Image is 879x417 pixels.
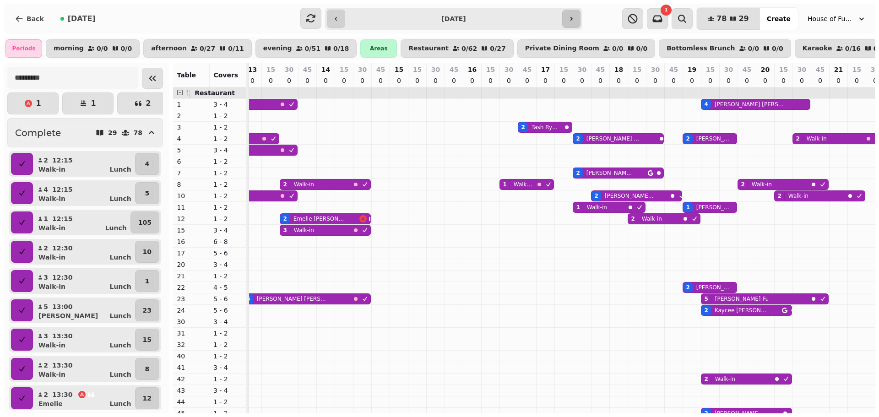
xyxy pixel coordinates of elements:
[53,8,103,30] button: [DATE]
[43,156,49,165] p: 2
[38,311,98,320] p: [PERSON_NAME]
[35,241,133,263] button: 212:30Walk-inLunch
[468,65,477,74] p: 16
[706,65,715,74] p: 15
[642,215,662,222] p: Walk-in
[285,65,293,74] p: 30
[576,135,580,142] div: 2
[688,65,696,74] p: 19
[143,335,152,344] p: 15
[432,76,439,85] p: 0
[105,223,127,233] p: Lunch
[213,283,243,292] p: 4 - 5
[213,226,243,235] p: 3 - 4
[52,302,73,311] p: 13:00
[177,386,206,395] p: 43
[110,282,131,291] p: Lunch
[135,182,159,204] button: 5
[743,76,750,85] p: 0
[177,237,206,246] p: 16
[52,214,73,223] p: 12:15
[725,76,732,85] p: 0
[779,65,788,74] p: 15
[760,8,798,30] button: Create
[7,8,51,30] button: Back
[54,45,84,52] p: morning
[177,100,206,109] p: 1
[541,65,550,74] p: 17
[35,270,133,292] button: 312:30Walk-inLunch
[741,181,744,188] div: 2
[38,194,65,203] p: Walk-in
[7,92,59,114] button: 1
[767,16,791,22] span: Create
[228,45,244,52] p: 0 / 11
[52,331,73,341] p: 13:30
[715,375,735,383] p: Walk-in
[62,92,114,114] button: 1
[38,165,65,174] p: Walk-in
[52,185,73,194] p: 12:15
[669,65,678,74] p: 45
[303,65,312,74] p: 45
[213,111,243,120] p: 1 - 2
[43,361,49,370] p: 2
[517,39,656,58] button: Private Dining Room0/00/0
[213,397,243,406] p: 1 - 2
[184,89,235,97] span: 🍴 Restaurant
[706,76,714,85] p: 0
[255,39,357,58] button: evening0/510/18
[686,204,689,211] div: 1
[802,11,872,27] button: House of Fu Manchester
[213,71,238,79] span: Covers
[213,249,243,258] p: 5 - 6
[213,100,243,109] p: 3 - 4
[523,76,531,85] p: 0
[704,101,708,108] div: 4
[249,76,256,85] p: 0
[200,45,215,52] p: 0 / 27
[612,45,624,52] p: 0 / 0
[213,146,243,155] p: 3 - 4
[177,329,206,338] p: 31
[461,45,477,52] p: 0 / 62
[143,306,152,315] p: 23
[586,135,640,142] p: [PERSON_NAME] Skrobek
[130,211,159,233] button: 105
[716,15,727,22] span: 78
[293,215,345,222] p: Emelie [PERSON_NAME]
[651,65,660,74] p: 30
[605,192,654,200] p: [PERSON_NAME] Cross
[38,399,63,408] p: Emelie
[145,364,149,374] p: 8
[360,39,397,58] div: Areas
[38,253,65,262] p: Walk-in
[715,410,765,417] p: [PERSON_NAME] Knight
[145,159,149,168] p: 4
[213,203,243,212] p: 1 - 2
[294,181,314,188] p: Walk-in
[835,76,842,85] p: 0
[110,194,131,203] p: Lunch
[525,45,599,52] p: Private Dining Room
[333,45,349,52] p: 0 / 18
[852,65,861,74] p: 15
[177,203,206,212] p: 11
[135,153,159,175] button: 4
[322,76,329,85] p: 0
[213,294,243,303] p: 5 - 6
[135,241,159,263] button: 10
[43,331,49,341] p: 3
[559,65,568,74] p: 15
[121,45,132,52] p: 0 / 0
[145,276,149,286] p: 1
[263,45,292,52] p: evening
[213,329,243,338] p: 1 - 2
[285,76,293,85] p: 0
[636,45,648,52] p: 0 / 0
[340,76,347,85] p: 0
[413,65,422,74] p: 15
[135,299,159,321] button: 23
[450,76,457,85] p: 0
[213,363,243,372] p: 3 - 4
